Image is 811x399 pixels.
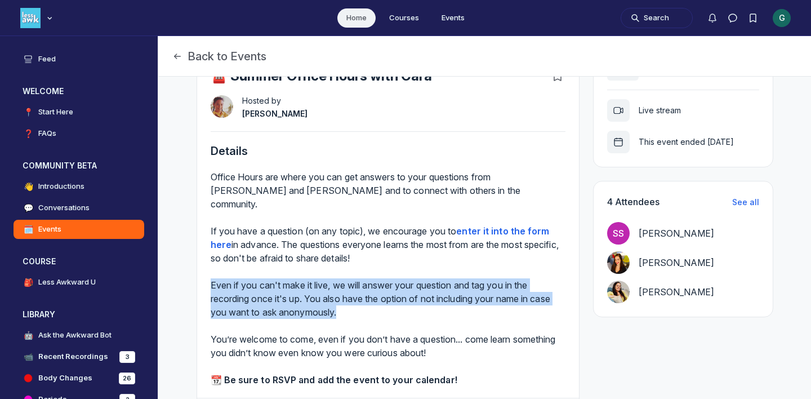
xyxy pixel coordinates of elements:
[23,224,34,235] span: 🗓️
[773,9,791,27] button: User menu options
[14,124,144,143] a: ❓FAQs
[23,86,64,97] h3: WELCOME
[23,351,34,362] span: 📹
[211,333,565,360] div: You’re welcome to come, even if you don’t have a question... come learn something you didn’t know...
[38,330,112,341] h4: Ask the Awkward Bot
[14,273,144,292] a: 🎒Less Awkward U
[14,326,144,345] a: 🤖Ask the Awkward Bot
[38,107,73,118] h4: Start Here
[743,8,763,28] button: Bookmarks
[211,225,550,250] a: enter it into the form here
[23,277,34,288] span: 🎒
[723,8,743,28] button: Direct messages
[158,36,811,77] header: Page Header
[20,8,41,28] img: Less Awkward Hub logo
[639,136,734,148] span: This event ended [DATE]
[14,220,144,239] a: 🗓️Events
[23,128,34,139] span: ❓
[242,107,308,120] a: View user profile
[14,50,144,69] a: Feed
[38,128,56,139] h4: FAQs
[337,8,376,28] a: Home
[14,198,144,218] a: 💬Conversations
[639,286,714,298] span: [PERSON_NAME]
[14,252,144,271] button: COURSECollapse space
[38,224,61,235] h4: Events
[14,347,144,366] a: 📹Recent Recordings3
[14,103,144,122] a: 📍Start Here
[38,351,108,362] h4: Recent Recordings
[242,109,308,118] span: [PERSON_NAME]
[621,8,693,28] button: Search
[639,227,714,240] a: View user profile
[23,330,34,341] span: 🤖
[211,265,565,333] div: Even if you can't make it live, we will answer your question and tag you in the recording once it...
[639,285,714,299] a: View user profile
[732,195,759,209] button: See all
[14,157,144,175] button: COMMUNITY BETACollapse space
[14,177,144,196] a: 👋Introductions
[607,222,630,245] div: SS
[14,369,144,388] a: Body Changes26
[38,373,92,384] h4: Body Changes
[639,256,714,269] a: View user profile
[14,82,144,100] button: WELCOMECollapse space
[607,196,660,207] span: 4 Attendees
[607,222,630,245] a: View user profile
[23,309,55,320] h3: LIBRARY
[732,197,759,207] span: See all
[211,170,565,265] div: Office Hours are where you can get answers to your questions from [PERSON_NAME] and [PERSON_NAME]...
[119,373,135,384] div: 26
[14,305,144,323] button: LIBRARYCollapse space
[23,107,34,118] span: 📍
[242,95,308,107] span: Hosted by
[211,143,565,159] h5: Details
[38,202,90,214] h4: Conversations
[639,228,714,239] span: [PERSON_NAME]
[211,374,457,385] strong: 📆 Be sure to RSVP and add the event to your calendar!
[211,95,233,120] a: View user profile
[23,181,34,192] span: 👋
[433,8,474,28] a: Events
[38,277,96,288] h4: Less Awkward U
[702,8,723,28] button: Notifications
[23,202,34,214] span: 💬
[380,8,428,28] a: Courses
[639,105,681,116] span: Live stream
[38,54,56,65] h4: Feed
[20,7,55,29] button: Less Awkward Hub logo
[23,160,97,171] h3: COMMUNITY BETA
[607,251,630,274] a: View user profile
[607,281,630,303] a: View user profile
[773,9,791,27] div: G
[23,256,56,267] h3: COURSE
[119,351,135,363] div: 3
[172,48,266,64] button: Back to Events
[639,257,714,268] span: [PERSON_NAME]
[38,181,84,192] h4: Introductions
